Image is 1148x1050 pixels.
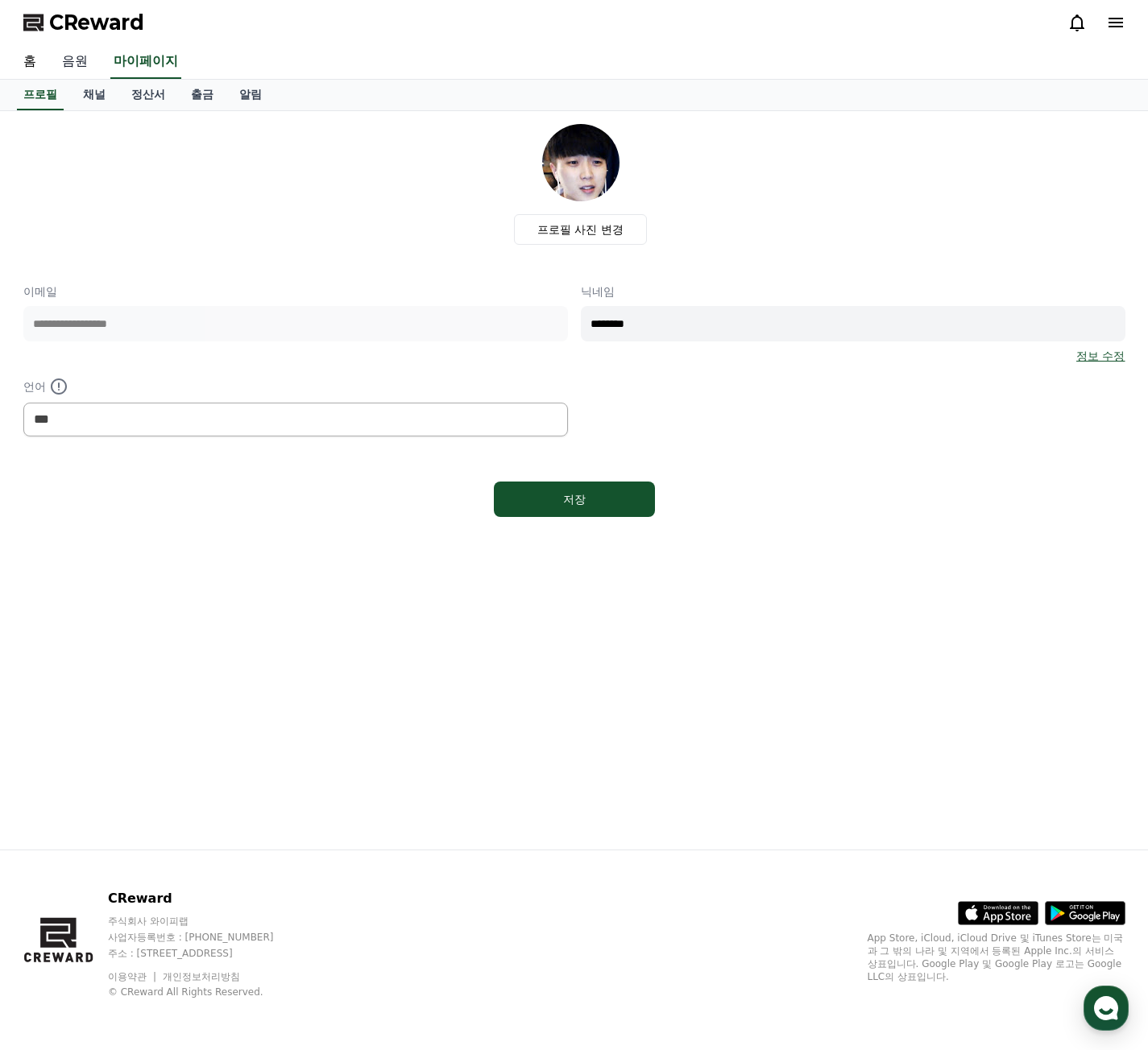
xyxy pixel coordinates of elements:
p: 사업자등록번호 : [PHONE_NUMBER] [108,931,305,944]
p: App Store, iCloud, iCloud Drive 및 iTunes Store는 미국과 그 밖의 나라 및 지역에서 등록된 Apple Inc.의 서비스 상표입니다. Goo... [868,932,1125,983]
p: 주식회사 와이피랩 [108,915,305,928]
a: 홈 [5,511,106,551]
a: 채널 [70,80,118,110]
span: 대화 [147,535,167,548]
button: 저장 [494,482,655,517]
a: 이용약관 [108,971,159,982]
p: 닉네임 [581,283,1125,300]
span: CReward [49,10,144,35]
p: 이메일 [23,283,568,300]
a: 개인정보처리방침 [163,971,240,982]
img: profile_image [542,124,620,201]
a: 출금 [178,80,226,110]
div: 저장 [526,491,623,507]
a: 마이페이지 [110,45,181,79]
a: 홈 [10,45,49,79]
a: 음원 [49,45,101,79]
label: 프로필 사진 변경 [514,214,647,245]
a: CReward [23,10,144,35]
a: 정보 수정 [1076,348,1125,364]
p: © CReward All Rights Reserved. [108,986,305,998]
p: CReward [108,889,305,908]
a: 정산서 [118,80,178,110]
span: 홈 [51,535,60,548]
a: 대화 [106,511,208,551]
p: 주소 : [STREET_ADDRESS] [108,947,305,960]
a: 알림 [226,80,275,110]
p: 언어 [23,377,568,396]
a: 설정 [208,511,309,551]
a: 프로필 [17,80,64,110]
span: 설정 [249,535,268,548]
